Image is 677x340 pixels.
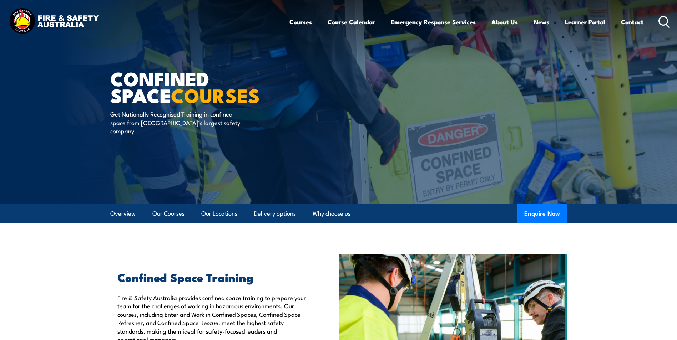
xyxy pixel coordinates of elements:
h1: Confined Space [110,70,287,103]
p: Get Nationally Recognised Training in confined space from [GEOGRAPHIC_DATA]’s largest safety comp... [110,110,241,135]
a: Why choose us [313,204,350,223]
a: Emergency Response Services [391,12,476,31]
h2: Confined Space Training [117,272,306,282]
a: Our Courses [152,204,185,223]
a: News [534,12,549,31]
button: Enquire Now [517,204,567,223]
a: Courses [289,12,312,31]
a: Delivery options [254,204,296,223]
a: Overview [110,204,136,223]
a: Contact [621,12,643,31]
a: Learner Portal [565,12,605,31]
a: About Us [491,12,518,31]
a: Our Locations [201,204,237,223]
strong: COURSES [171,80,260,109]
a: Course Calendar [328,12,375,31]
